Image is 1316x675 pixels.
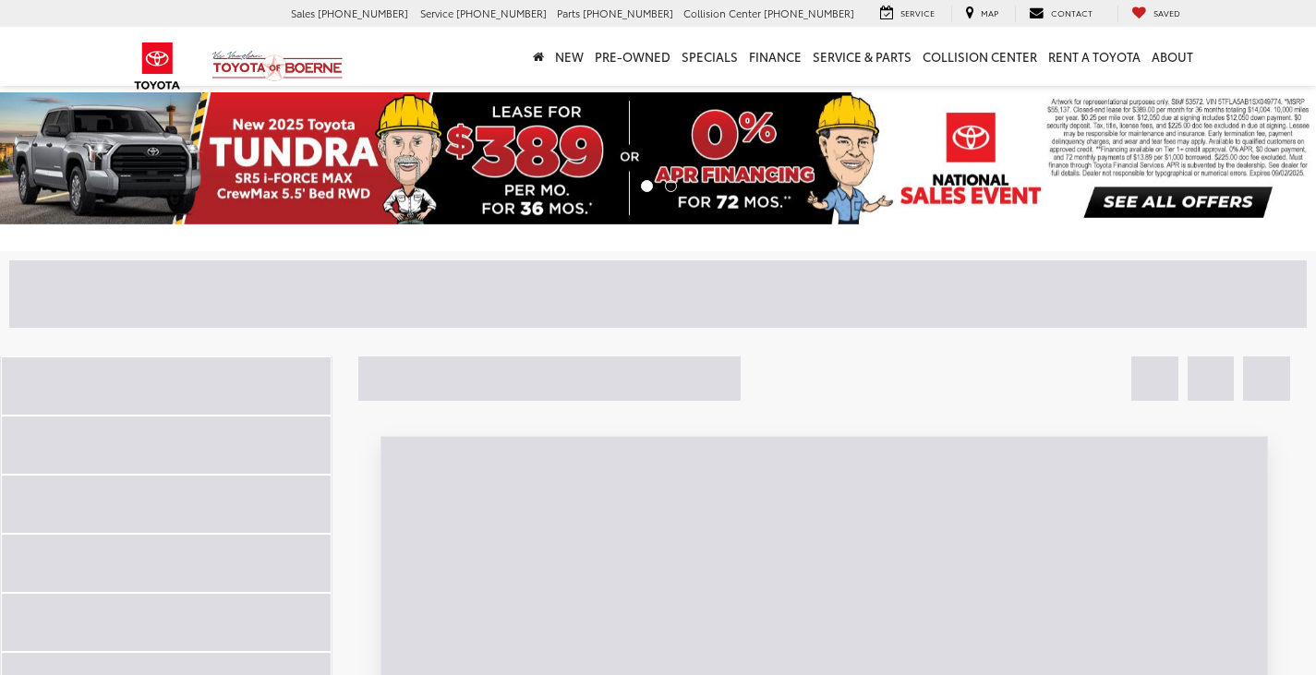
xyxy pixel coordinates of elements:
span: [PHONE_NUMBER] [456,6,547,20]
span: [PHONE_NUMBER] [583,6,673,20]
a: My Saved Vehicles [1117,6,1194,22]
a: Contact [1015,6,1106,22]
span: Service [420,6,453,20]
a: Collision Center [917,27,1043,86]
a: Home [527,27,549,86]
span: [PHONE_NUMBER] [764,6,854,20]
img: Toyota [123,36,192,96]
span: Contact [1051,6,1093,18]
a: Map [951,6,1012,22]
span: Parts [557,6,580,20]
img: Vic Vaughan Toyota of Boerne [211,50,344,82]
span: Sales [291,6,315,20]
a: About [1146,27,1199,86]
a: Specials [676,27,743,86]
a: Finance [743,27,807,86]
span: [PHONE_NUMBER] [318,6,408,20]
span: Service [900,6,935,18]
span: Collision Center [683,6,761,20]
span: Map [981,6,998,18]
a: New [549,27,589,86]
a: Service [866,6,948,22]
a: Pre-Owned [589,27,676,86]
a: Rent a Toyota [1043,27,1146,86]
a: Service & Parts: Opens in a new tab [807,27,917,86]
span: Saved [1153,6,1180,18]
